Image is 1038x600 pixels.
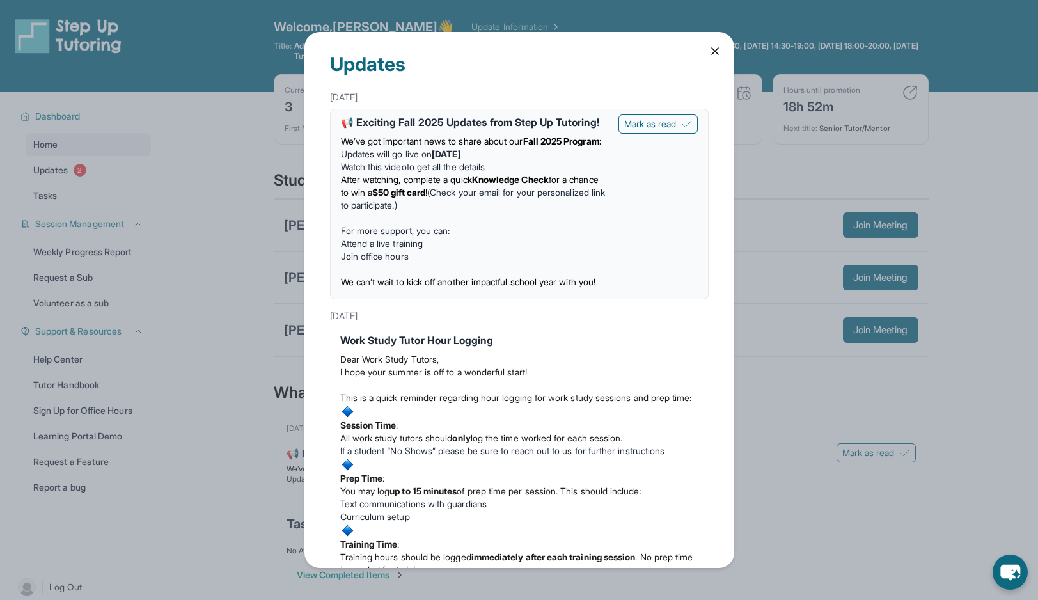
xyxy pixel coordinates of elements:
div: 📢 Exciting Fall 2025 Updates from Step Up Tutoring! [341,114,608,130]
strong: up to 15 minutes [389,486,457,496]
span: Dear Work Study Tutors, [340,354,439,365]
img: :small_blue_diamond: [340,457,355,472]
span: All work study tutors should [340,432,453,443]
span: After watching, complete a quick [341,174,472,185]
strong: only [452,432,470,443]
span: Text communications with guardians [340,498,487,509]
span: This is a quick reminder regarding hour logging for work study sessions and prep time: [340,392,692,403]
img: :small_blue_diamond: [340,523,355,538]
strong: Prep Time [340,473,383,484]
span: Curriculum setup [340,511,410,522]
span: You may log [340,486,390,496]
li: Updates will go live on [341,148,608,161]
span: of prep time per session. This should include: [457,486,641,496]
p: For more support, you can: [341,225,608,237]
strong: Fall 2025 Program: [523,136,602,146]
span: I hope your summer is off to a wonderful start! [340,367,527,377]
li: to get all the details [341,161,608,173]
img: :small_blue_diamond: [340,404,355,419]
strong: $50 gift card [372,187,425,198]
span: Training hours should be logged [340,551,471,562]
img: Mark as read [682,119,692,129]
button: chat-button [993,555,1028,590]
span: : [397,539,399,549]
strong: Session Time [340,420,397,430]
div: Work Study Tutor Hour Logging [340,333,698,348]
span: If a student “No Shows” please be sure to reach out to us for further instructions [340,445,665,456]
strong: [DATE] [432,148,461,159]
a: Attend a live training [341,238,423,249]
span: ! [425,187,427,198]
strong: immediately after each training session [471,551,636,562]
span: We’ve got important news to share about our [341,136,523,146]
span: : [396,420,398,430]
a: Watch this video [341,161,407,172]
strong: Training Time [340,539,398,549]
div: [DATE] [330,304,709,328]
strong: Knowledge Check [472,174,549,185]
span: We can’t wait to kick off another impactful school year with you! [341,276,596,287]
span: Mark as read [624,118,677,130]
span: : [382,473,384,484]
div: [DATE] [330,86,709,109]
a: Join office hours [341,251,409,262]
li: (Check your email for your personalized link to participate.) [341,173,608,212]
div: Updates [330,32,709,86]
button: Mark as read [618,114,698,134]
span: log the time worked for each session. [471,432,623,443]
